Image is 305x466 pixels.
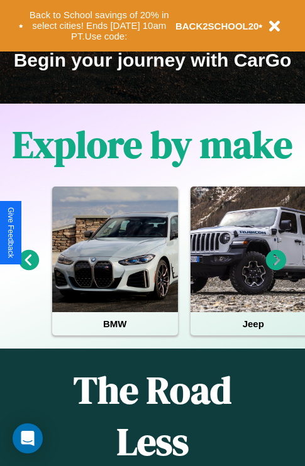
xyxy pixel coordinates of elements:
div: Open Intercom Messenger [13,423,43,453]
h1: Explore by make [13,119,292,170]
div: Give Feedback [6,207,15,258]
button: Back to School savings of 20% in select cities! Ends [DATE] 10am PT.Use code: [23,6,175,45]
h4: BMW [52,312,178,335]
b: BACK2SCHOOL20 [175,21,259,31]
